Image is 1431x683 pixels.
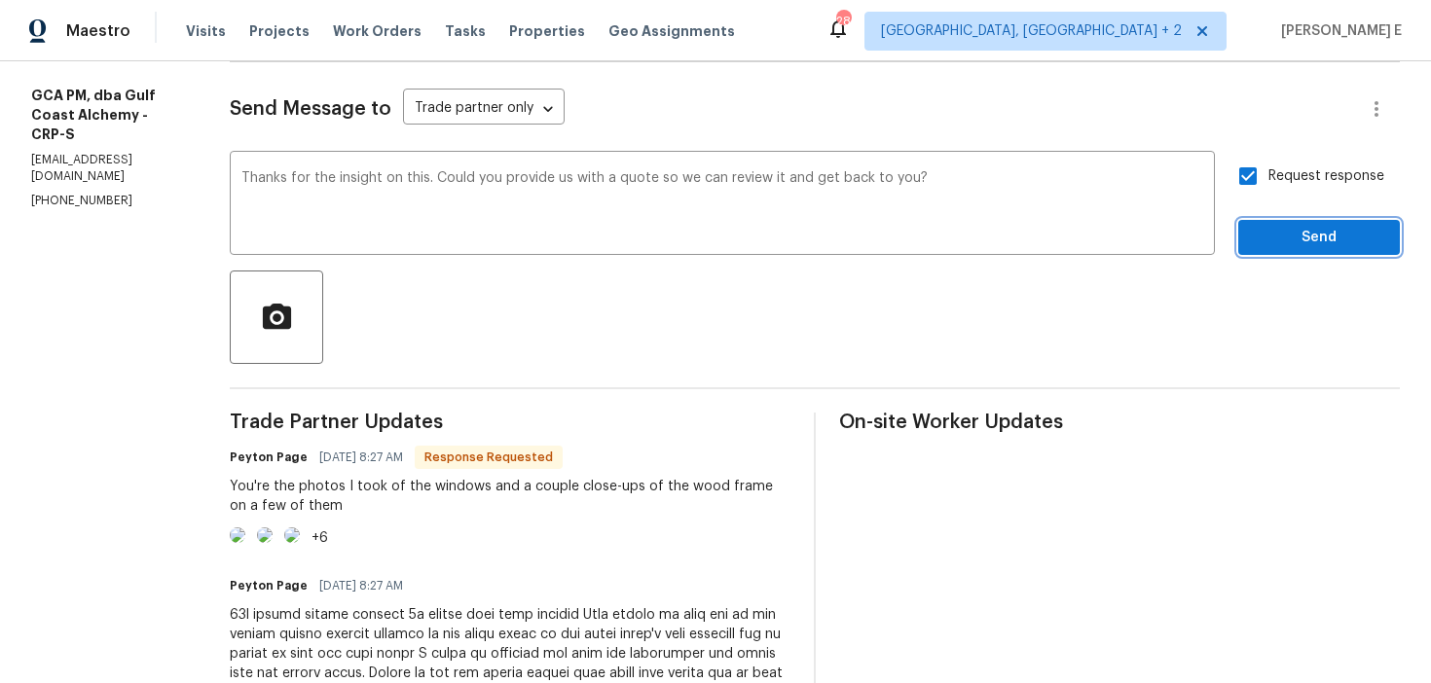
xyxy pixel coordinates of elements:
span: Trade Partner Updates [230,413,790,432]
span: Request response [1268,166,1384,187]
div: +6 [312,528,328,548]
p: [PHONE_NUMBER] [31,193,183,209]
span: Tasks [445,24,486,38]
span: Projects [249,21,310,41]
span: Properties [509,21,585,41]
span: Visits [186,21,226,41]
p: [EMAIL_ADDRESS][DOMAIN_NAME] [31,152,183,185]
button: Send [1238,220,1400,256]
textarea: Thanks for the insight on this. Could you provide us with a quote so we can review it and get bac... [241,171,1203,239]
span: Send Message to [230,99,391,119]
div: 28 [836,12,850,31]
span: [PERSON_NAME] E [1273,21,1402,41]
span: [DATE] 8:27 AM [319,448,403,467]
h6: Peyton Page [230,448,308,467]
span: Send [1254,226,1384,250]
span: Work Orders [333,21,422,41]
span: On-site Worker Updates [839,413,1400,432]
div: Trade partner only [403,93,565,126]
h5: GCA PM, dba Gulf Coast Alchemy - CRP-S [31,86,183,144]
span: [GEOGRAPHIC_DATA], [GEOGRAPHIC_DATA] + 2 [881,21,1182,41]
span: Maestro [66,21,130,41]
div: You're the photos I took of the windows and a couple close-ups of the wood frame on a few of them [230,477,790,516]
span: [DATE] 8:27 AM [319,576,403,595]
span: Response Requested [417,448,561,467]
h6: Peyton Page [230,576,308,595]
span: Geo Assignments [608,21,735,41]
